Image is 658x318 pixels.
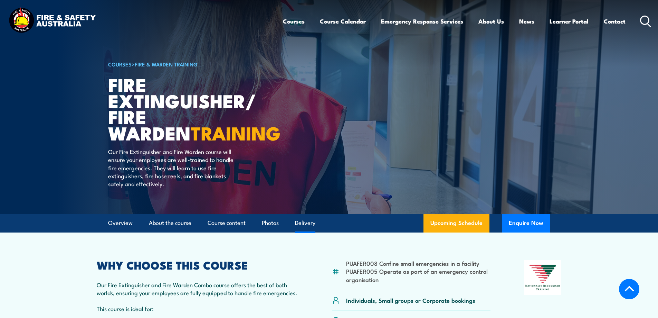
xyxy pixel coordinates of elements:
[346,296,475,304] p: Individuals, Small groups or Corporate bookings
[604,12,626,30] a: Contact
[108,76,279,141] h1: Fire Extinguisher/ Fire Warden
[108,214,133,232] a: Overview
[149,214,191,232] a: About the course
[423,214,489,233] a: Upcoming Schedule
[381,12,463,30] a: Emergency Response Services
[524,260,562,295] img: Nationally Recognised Training logo.
[519,12,534,30] a: News
[108,147,234,188] p: Our Fire Extinguisher and Fire Warden course will ensure your employees are well-trained to handl...
[283,12,305,30] a: Courses
[135,60,198,68] a: Fire & Warden Training
[550,12,589,30] a: Learner Portal
[346,267,491,283] li: PUAFER005 Operate as part of an emergency control organisation
[191,118,280,147] strong: TRAINING
[208,214,246,232] a: Course content
[320,12,366,30] a: Course Calendar
[97,281,298,297] p: Our Fire Extinguisher and Fire Warden Combo course offers the best of both worlds, ensuring your ...
[502,214,550,233] button: Enquire Now
[262,214,279,232] a: Photos
[108,60,279,68] h6: >
[346,259,491,267] li: PUAFER008 Confine small emergencies in a facility
[295,214,315,232] a: Delivery
[97,305,298,312] p: This course is ideal for:
[97,260,298,270] h2: WHY CHOOSE THIS COURSE
[108,60,132,68] a: COURSES
[478,12,504,30] a: About Us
